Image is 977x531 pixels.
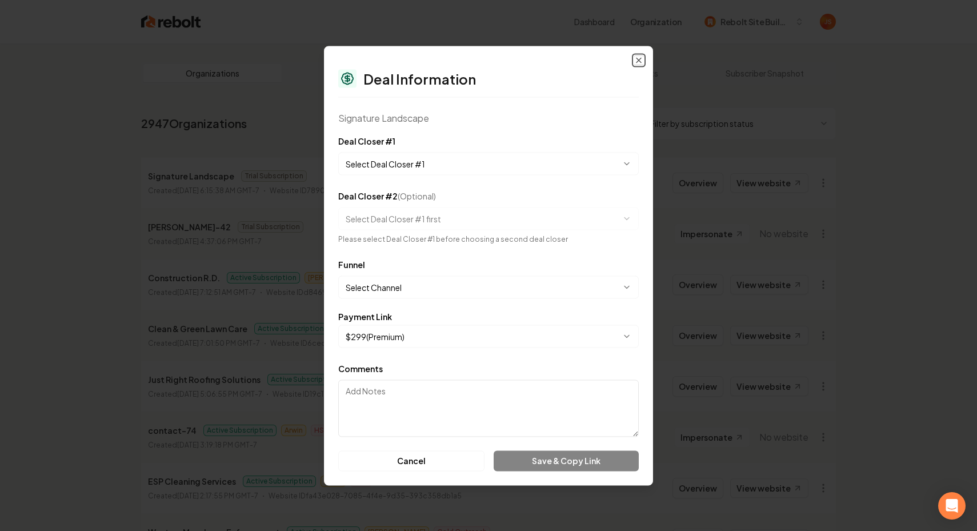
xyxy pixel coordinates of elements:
[338,135,395,146] label: Deal Closer #1
[338,190,436,201] label: Deal Closer #2
[338,111,639,125] div: Signature Landscape
[338,259,365,269] label: Funnel
[363,71,476,85] h2: Deal Information
[338,312,392,320] label: Payment Link
[338,363,383,373] label: Comments
[338,234,639,243] div: Please select Deal Closer #1 before choosing a second deal closer
[338,450,485,471] button: Cancel
[398,190,436,201] span: (Optional)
